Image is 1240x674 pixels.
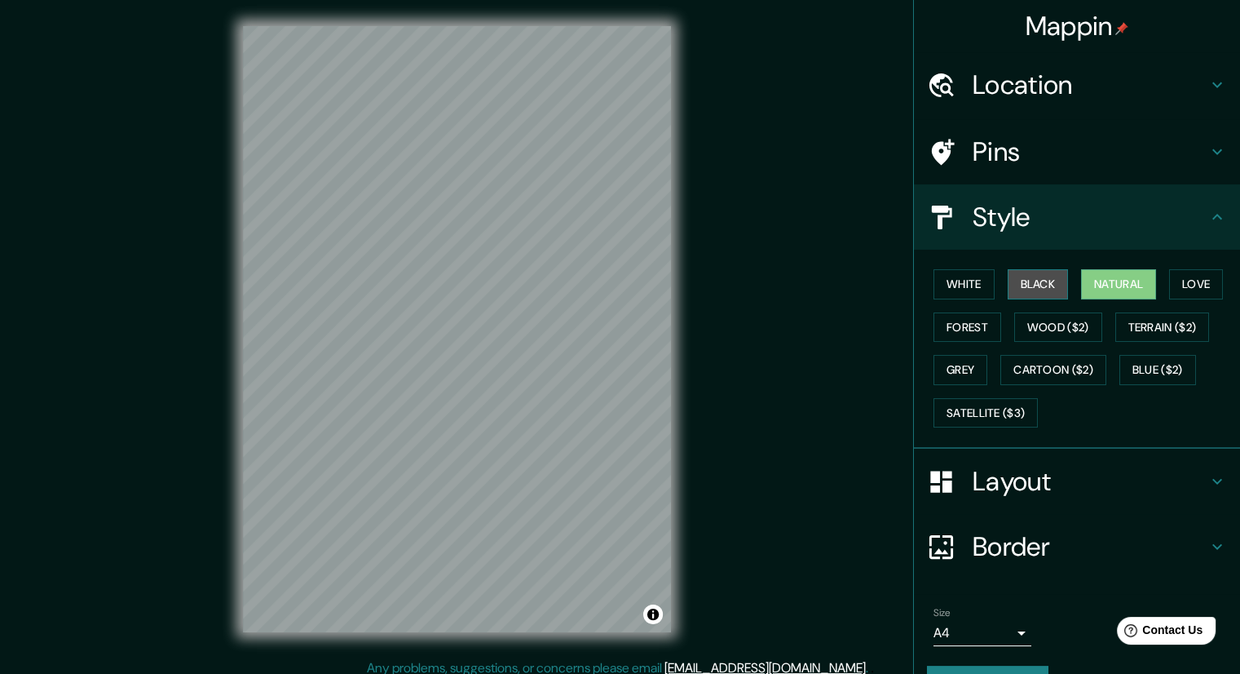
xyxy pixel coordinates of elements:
button: Natural [1081,269,1156,299]
button: Cartoon ($2) [1000,355,1106,385]
div: Pins [914,119,1240,184]
button: Wood ($2) [1014,313,1102,343]
button: Black [1008,269,1069,299]
button: Terrain ($2) [1115,313,1210,343]
div: Location [914,52,1240,118]
button: Forest [933,313,1001,343]
button: White [933,269,995,299]
button: Satellite ($3) [933,398,1038,428]
label: Size [933,606,951,620]
div: Layout [914,449,1240,514]
button: Blue ($2) [1119,355,1196,385]
div: A4 [933,620,1031,646]
div: Border [914,514,1240,579]
img: pin-icon.png [1115,22,1128,35]
h4: Location [973,69,1207,101]
div: Style [914,184,1240,250]
h4: Border [973,530,1207,563]
h4: Mappin [1026,10,1129,42]
h4: Layout [973,465,1207,498]
h4: Pins [973,135,1207,168]
button: Grey [933,355,987,385]
button: Toggle attribution [643,605,663,624]
iframe: Help widget launcher [1095,610,1222,656]
canvas: Map [243,26,671,632]
h4: Style [973,201,1207,233]
button: Love [1169,269,1223,299]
